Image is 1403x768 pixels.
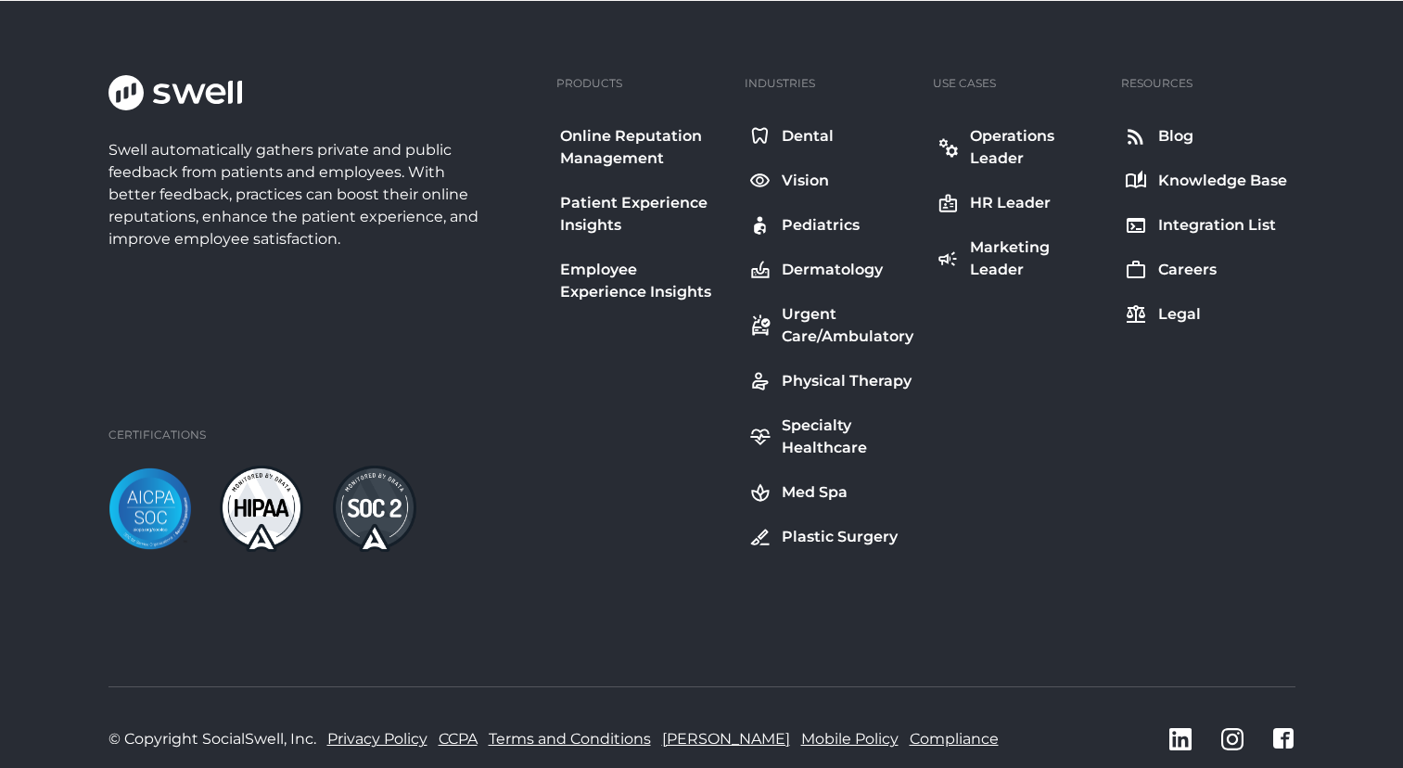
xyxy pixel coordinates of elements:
div: Med Spa [782,481,848,504]
div: Marketing Leader [970,237,1103,281]
a: Employee Experience Insights [556,255,730,307]
div: Pediatrics [782,214,860,237]
div: Specialty Healthcare [782,415,914,459]
img: hipaa-light.png [220,466,303,551]
a: Vision [745,166,918,196]
a: [PERSON_NAME] [662,728,790,750]
div: Integration List [1158,214,1276,237]
a: Privacy Policy [327,728,427,750]
div: Careers [1158,259,1217,281]
div: Products [556,75,622,92]
a: Online Reputation Management [556,122,730,173]
a: Urgent Care/Ambulatory [745,300,918,352]
div: © Copyright SocialSwell, Inc. [108,728,316,750]
a: Dermatology [745,255,918,285]
div: Dermatology [782,259,883,281]
a: Integration List [1121,211,1291,240]
div: Employee Experience Insights [560,259,726,303]
div: Certifications [108,427,206,443]
div: HR Leader [970,192,1051,214]
a: Mobile Policy [801,728,899,750]
div: Use Cases [933,75,996,92]
div: Plastic Surgery [782,526,898,548]
a: Specialty Healthcare [745,411,918,463]
div: Industries [745,75,815,92]
a: HR Leader [933,188,1106,218]
a: Pediatrics [745,211,918,240]
div: Online Reputation Management [560,125,726,170]
img: soc2-dark.png [333,466,416,551]
div: Urgent Care/Ambulatory [782,303,914,348]
div: Patient Experience Insights [560,192,726,237]
div: Resources [1121,75,1193,92]
div: Dental [782,125,834,147]
div: Swell automatically gathers private and public feedback from patients and employees. With better ... [108,139,487,250]
a: Knowledge Base [1121,166,1291,196]
a: Operations Leader [933,122,1106,173]
div: Vision [782,170,829,192]
div: Knowledge Base [1158,170,1287,192]
a: Physical Therapy [745,366,918,396]
a: Marketing Leader [933,233,1106,285]
a: Terms and Conditions [489,728,651,750]
div: Blog [1158,125,1193,147]
a: Patient Experience Insights [556,188,730,240]
a: Legal [1121,300,1291,329]
a: Compliance [910,728,999,750]
a: Dental [745,122,918,151]
a: Blog [1121,122,1291,151]
a: CCPA [439,728,478,750]
a: Careers [1121,255,1291,285]
div: Legal [1158,303,1201,326]
div: Physical Therapy [782,370,912,392]
a: Plastic Surgery [745,522,918,552]
div: Operations Leader [970,125,1103,170]
a: Med Spa [745,478,918,507]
